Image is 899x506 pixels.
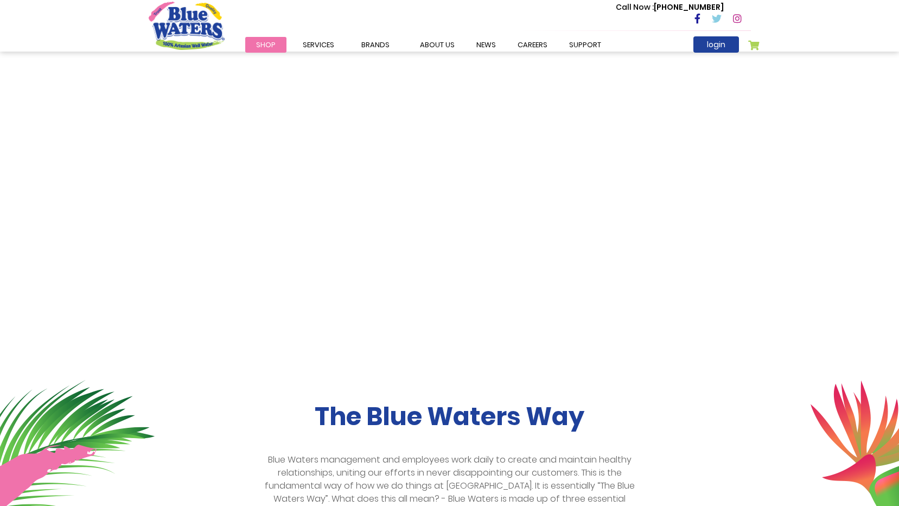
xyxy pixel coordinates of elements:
a: support [558,37,612,53]
a: News [466,37,507,53]
h2: The Blue Waters Way [149,402,751,432]
a: login [693,36,739,53]
span: Services [303,40,334,50]
a: careers [507,37,558,53]
a: store logo [149,2,225,49]
p: [PHONE_NUMBER] [616,2,724,13]
a: about us [409,37,466,53]
span: Shop [256,40,276,50]
span: Brands [361,40,390,50]
span: Call Now : [616,2,654,12]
